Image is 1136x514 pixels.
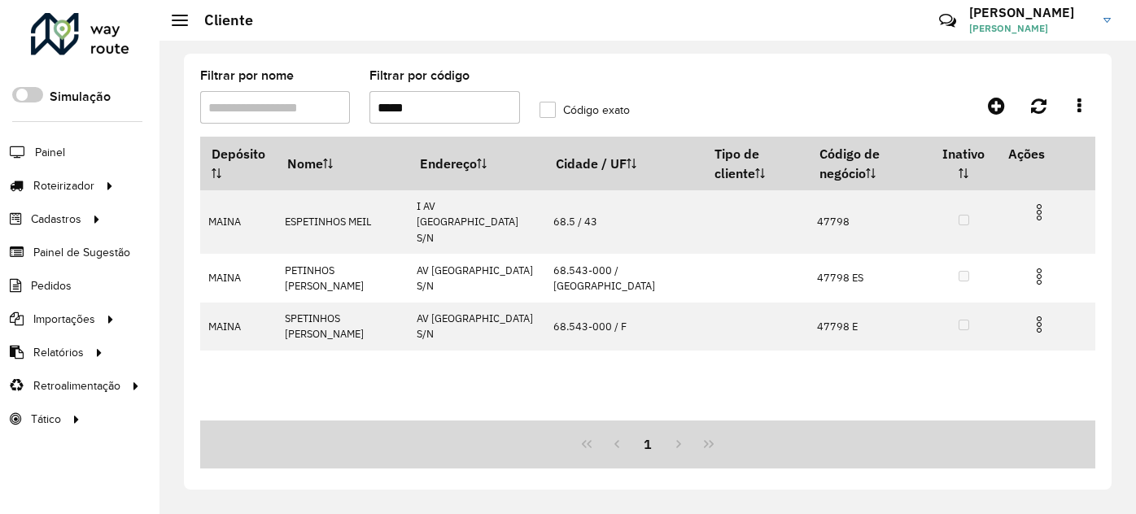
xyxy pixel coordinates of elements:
[808,137,930,190] th: Código de negócio
[632,429,663,460] button: 1
[409,303,545,351] td: AV [GEOGRAPHIC_DATA] S/N
[930,137,997,190] th: Inativo
[930,3,965,38] a: Contato Rápido
[35,144,65,161] span: Painel
[188,11,253,29] h2: Cliente
[808,254,930,302] td: 47798 ES
[545,190,704,254] td: 68.5 / 43
[200,190,277,254] td: MAINA
[409,137,545,190] th: Endereço
[31,277,72,294] span: Pedidos
[200,137,277,190] th: Depósito
[277,254,409,302] td: PETINHOS [PERSON_NAME]
[997,137,1094,171] th: Ações
[200,66,294,85] label: Filtrar por nome
[200,303,277,351] td: MAINA
[277,190,409,254] td: ESPETINHOS MEIL
[33,311,95,328] span: Importações
[31,211,81,228] span: Cadastros
[545,303,704,351] td: 68.543-000 / F
[409,254,545,302] td: AV [GEOGRAPHIC_DATA] S/N
[969,21,1091,36] span: [PERSON_NAME]
[33,377,120,394] span: Retroalimentação
[969,5,1091,20] h3: [PERSON_NAME]
[200,254,277,302] td: MAINA
[277,137,409,190] th: Nome
[50,87,111,107] label: Simulação
[540,102,630,119] label: Código exato
[545,137,704,190] th: Cidade / UF
[33,344,84,361] span: Relatórios
[369,66,470,85] label: Filtrar por código
[33,244,130,261] span: Painel de Sugestão
[545,254,704,302] td: 68.543-000 / [GEOGRAPHIC_DATA]
[808,303,930,351] td: 47798 E
[704,137,809,190] th: Tipo de cliente
[277,303,409,351] td: SPETINHOS [PERSON_NAME]
[31,411,61,428] span: Tático
[409,190,545,254] td: I AV [GEOGRAPHIC_DATA] S/N
[33,177,94,194] span: Roteirizador
[808,190,930,254] td: 47798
